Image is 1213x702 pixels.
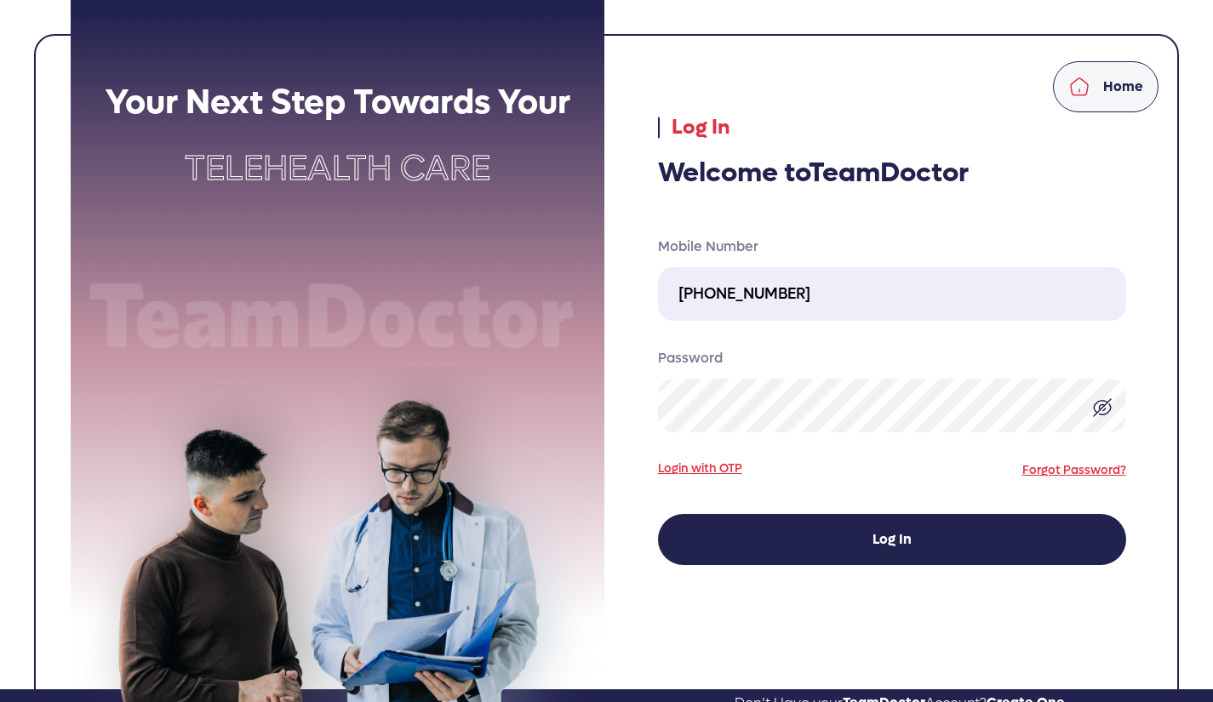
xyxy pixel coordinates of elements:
input: Enter mobile number [658,267,1126,321]
img: home.svg [1069,77,1090,97]
span: TeamDoctor [809,155,969,191]
img: eye [1092,397,1113,418]
label: Password [658,348,1126,368]
a: Login with OTP [658,459,742,477]
img: Team doctor text [71,276,604,360]
p: Telehealth Care [71,143,604,194]
label: Mobile Number [658,237,1126,257]
p: Home [1103,77,1143,97]
a: Home [1053,61,1159,112]
p: Log In [658,112,1126,143]
h2: Your Next Step Towards Your [71,82,604,123]
h3: Welcome to [658,157,1126,189]
a: Forgot Password? [1022,462,1126,478]
button: Log In [658,514,1126,565]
